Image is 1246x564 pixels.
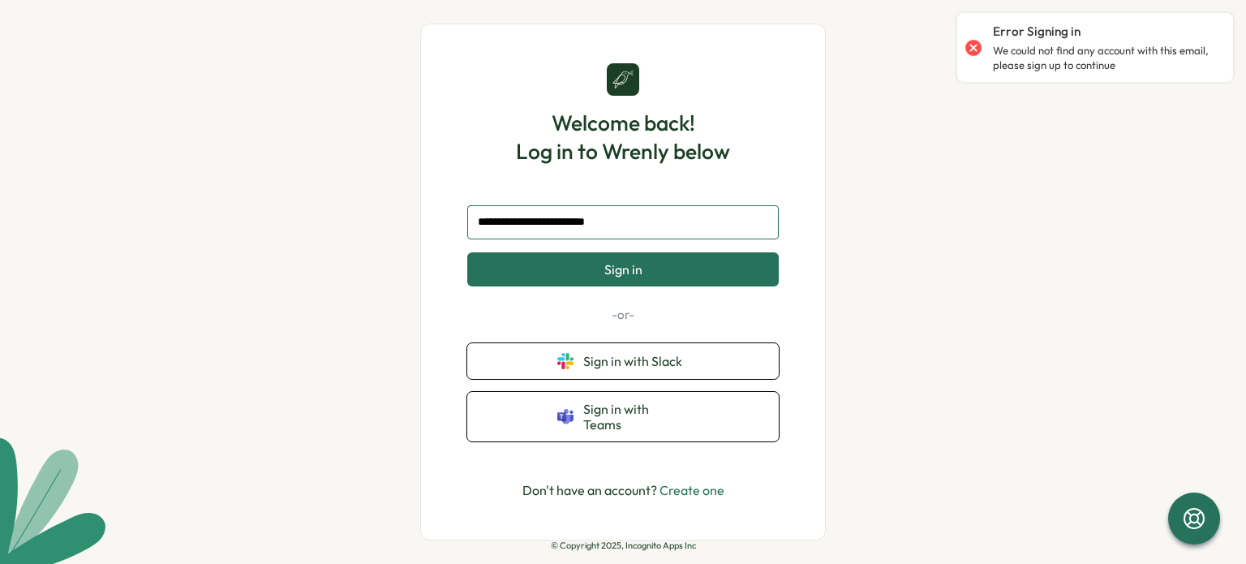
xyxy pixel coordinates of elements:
[993,44,1217,72] p: We could not find any account with this email, please sign up to continue
[551,540,696,551] p: © Copyright 2025, Incognito Apps Inc
[467,343,779,379] button: Sign in with Slack
[467,392,779,441] button: Sign in with Teams
[516,109,730,166] h1: Welcome back! Log in to Wrenly below
[583,354,689,368] span: Sign in with Slack
[660,482,724,498] a: Create one
[993,23,1081,41] p: Error Signing in
[583,402,689,432] span: Sign in with Teams
[467,252,779,286] button: Sign in
[604,262,642,277] span: Sign in
[522,480,724,501] p: Don't have an account?
[467,306,779,324] p: -or-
